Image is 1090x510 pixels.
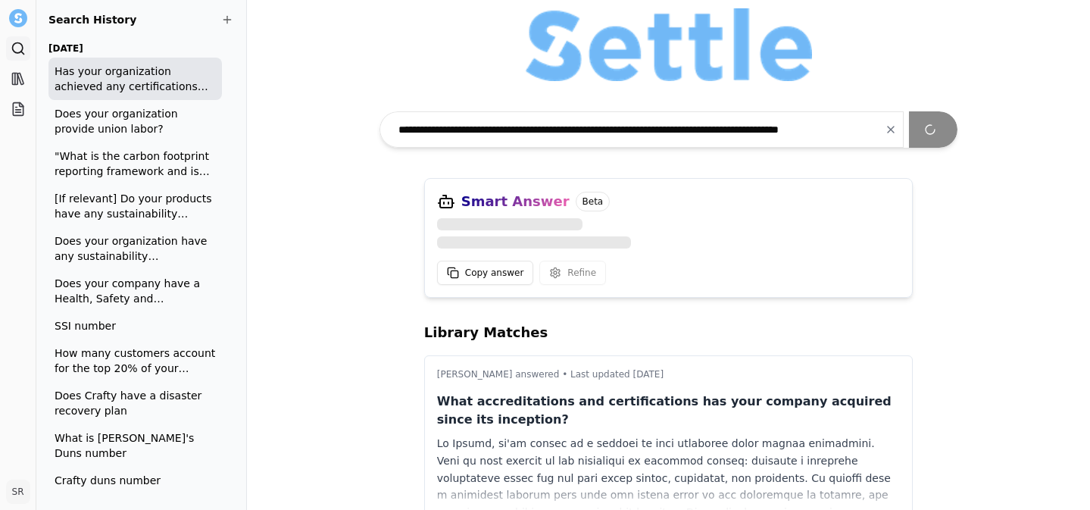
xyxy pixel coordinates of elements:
p: What accreditations and certifications has your company acquired since its inception? [437,393,901,429]
span: Does your organization have any sustainability certifications (e.g. B Corporation, ISO14001) or a... [55,233,216,264]
span: [If relevant] Do your products have any sustainability certifications (e.g. Fairtrade, Energy Sta... [55,191,216,221]
a: Library [6,67,30,91]
h3: Smart Answer [461,191,570,212]
h3: [DATE] [48,39,222,58]
span: Does your company have a Health, Safety and Environmental training program? [55,276,216,306]
span: "What is the carbon footprint reporting framework and is the report public? Please put 'N/A' if t... [55,149,216,179]
h2: Search History [48,12,234,27]
span: Does Crafty have a disaster recovery plan [55,388,216,418]
a: Projects [6,97,30,121]
a: Search [6,36,30,61]
img: Organization logo [526,8,812,81]
span: Has your organization achieved any certifications regarding their commitment to quality? (ISO, etc.) [55,64,216,94]
button: Clear input [873,116,909,143]
button: Copy answer [437,261,534,285]
span: What is [PERSON_NAME]'s Duns number [55,430,216,461]
span: Copy answer [465,267,524,279]
p: [PERSON_NAME] answered • Last updated [DATE] [437,368,901,380]
span: Crafty duns number [55,473,216,488]
button: Settle [6,6,30,30]
h2: Library Matches [424,322,914,343]
span: SSI number [55,318,216,333]
button: SR [6,480,30,504]
span: Beta [576,192,611,211]
span: Does your organization provide union labor? [55,106,216,136]
span: How many customers account for the top 20% of your company's annual revenue? [55,346,216,376]
img: Settle [9,9,27,27]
